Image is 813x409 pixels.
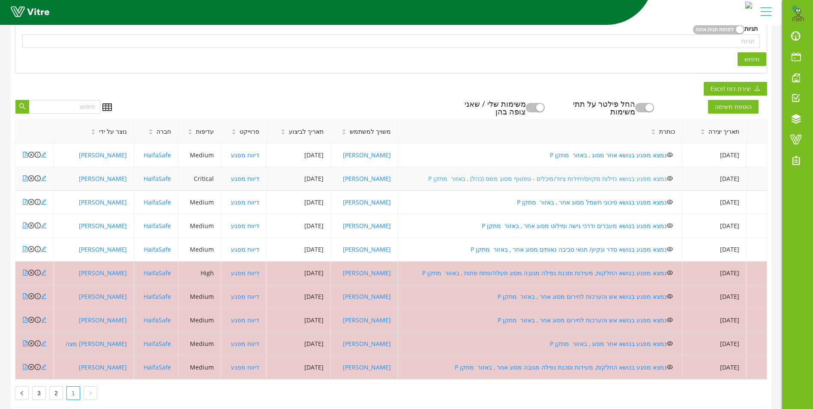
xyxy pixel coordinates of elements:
a: 1 [67,387,80,400]
a: [PERSON_NAME] [343,151,391,159]
a: נמצא מפגע בנושא נזילות מקוים/יחידות ציוד/מיכלים - טפטוף מסוג ממס (כהל) , באזור מתקן P [428,174,667,183]
a: HaifaSafe [144,222,171,230]
li: העמוד הקודם [84,386,97,400]
span: caret-up [342,128,346,132]
td: [DATE] [682,309,747,332]
a: file-pdf [22,316,28,324]
td: [DATE] [682,191,747,214]
span: close-circle [28,270,34,276]
td: [DATE] [267,332,331,356]
span: eye [667,293,673,299]
span: edit [41,223,47,229]
td: [DATE] [267,144,331,167]
a: HaifaSafe [144,340,171,348]
a: [PERSON_NAME] [79,363,127,371]
span: left [19,391,24,396]
a: HaifaSafe [144,292,171,301]
span: חברה [156,127,171,136]
span: caret-up [188,128,192,132]
img: c0dca6a0-d8b6-4077-9502-601a54a2ea4a.jpg [745,2,752,9]
a: [PERSON_NAME] [79,222,127,230]
span: caret-down [342,131,346,136]
span: file-pdf [22,364,28,370]
a: HaifaSafe [144,198,171,206]
a: file-pdf [22,198,28,206]
td: Medium [178,238,221,262]
a: [PERSON_NAME] [79,198,127,206]
td: [DATE] [682,144,747,167]
td: Medium [178,332,221,356]
a: [PERSON_NAME] [79,151,127,159]
td: [DATE] [267,285,331,309]
span: כותרת [659,127,675,136]
span: edit [41,175,47,181]
span: לפחות תגית אחת [696,25,734,34]
span: caret-up [231,128,236,132]
td: [DATE] [267,309,331,332]
a: edit [41,269,47,277]
a: [PERSON_NAME] [343,292,391,301]
a: HaifaSafe [144,269,171,277]
span: close-circle [28,293,34,299]
button: חיפוש [738,52,766,66]
a: דיווח מפגע [231,174,259,183]
div: משימות שלי / שאני צופה בהן [453,100,526,115]
a: edit [41,245,47,253]
a: edit [41,198,47,206]
a: נמצא מפגע בנושא סיכוני חשמל מסוג אחר , באזור מתקן P [517,198,667,206]
span: caret-down [148,131,153,136]
a: דיווח מפגע [231,151,259,159]
span: right [88,391,93,396]
a: [PERSON_NAME] [343,340,391,348]
td: [DATE] [267,214,331,238]
span: edit [41,270,47,276]
span: download [754,85,760,92]
span: caret-down [651,131,656,136]
span: edit [41,293,47,299]
span: edit [41,152,47,158]
a: [PERSON_NAME] [79,245,127,253]
span: info-circle [35,340,41,346]
span: close-circle [28,223,34,229]
a: [PERSON_NAME] [343,198,391,206]
span: close-circle [28,340,34,346]
a: נמצא מפגע בנושא אש והערכות לחירום מסוג אחר , באזור מתקן P [498,316,667,324]
td: [DATE] [267,191,331,214]
span: table [102,102,112,112]
a: HaifaSafe [144,245,171,253]
a: נמצא מפגע בנושא אחר מסוג , באזור מתקן P [550,340,667,348]
a: [PERSON_NAME] [343,222,391,230]
span: עדיפות [196,127,214,136]
a: 2 [50,387,63,400]
a: 3 [33,387,45,400]
td: High [178,262,221,285]
span: info-circle [35,246,41,252]
span: file-pdf [22,246,28,252]
span: caret-down [281,131,285,136]
span: caret-down [231,131,236,136]
span: info-circle [35,364,41,370]
a: edit [41,316,47,324]
span: eye [667,317,673,323]
a: דיווח מפגע [231,222,259,230]
a: file-pdf [22,222,28,230]
span: edit [41,199,47,205]
li: העמוד הבא [15,386,29,400]
a: דיווח מפגע [231,363,259,371]
span: נוצר על ידי [99,127,127,136]
a: נמצא מפגע בנושא החלקות, מעידות וסכנת נפילה מגובה מסוג תעלה/פתח פתוח , באזור מתקן P [422,269,667,277]
td: Medium [178,356,221,379]
span: caret-up [148,128,153,132]
span: caret-up [281,128,285,132]
a: נמצא מפגע בנושא מעברים ודרכי גישה ומילוט מסוג אחר , באזור מתקן P [482,222,667,230]
td: [DATE] [267,262,331,285]
div: החל פילטר על תתי משימות [562,100,635,115]
td: [DATE] [682,167,747,191]
input: חיפוש [29,100,100,114]
span: close-circle [28,246,34,252]
li: 1 [66,386,80,400]
span: edit [41,340,47,346]
a: file-pdf [22,174,28,183]
span: caret-up [91,128,96,132]
span: eye [667,152,673,158]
